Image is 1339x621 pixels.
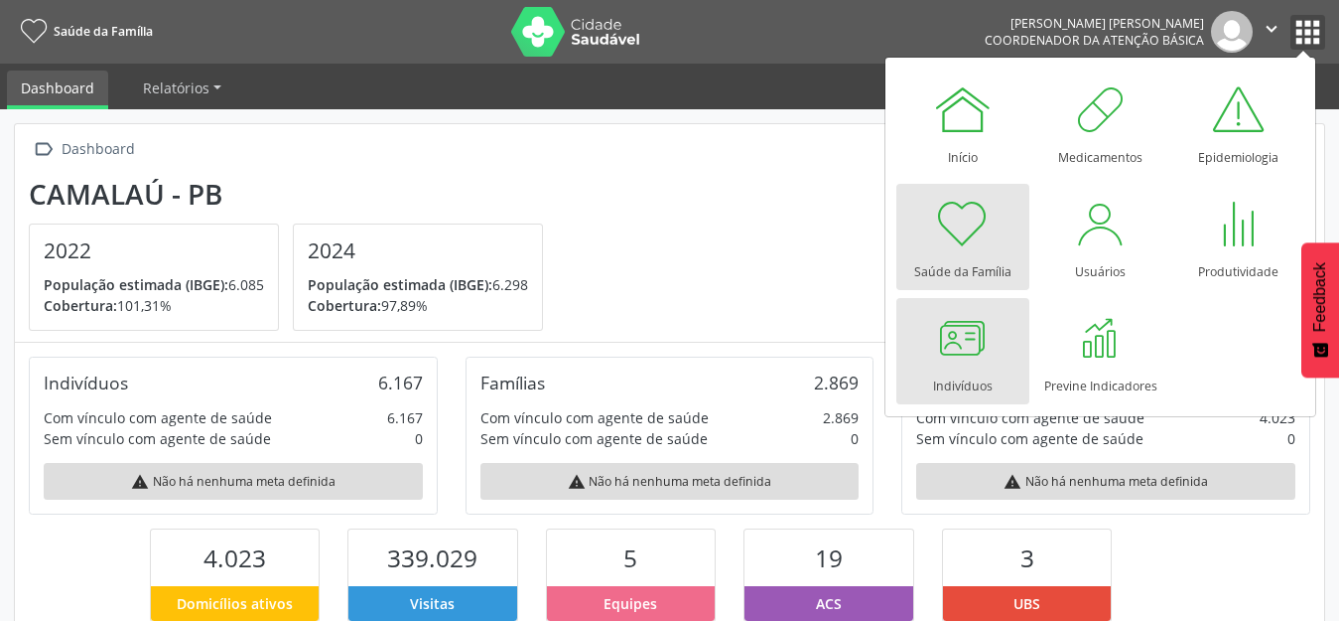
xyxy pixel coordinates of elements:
[387,542,477,574] span: 339.029
[851,428,859,449] div: 0
[143,78,209,97] span: Relatórios
[1253,11,1290,53] button: 
[44,295,264,316] p: 101,31%
[1034,298,1167,404] a: Previne Indicadores
[131,473,149,491] i: warning
[1211,11,1253,53] img: img
[44,296,117,315] span: Cobertura:
[814,372,859,393] div: 2.869
[815,542,843,574] span: 19
[480,428,708,449] div: Sem vínculo com agente de saúde
[896,298,1029,404] a: Indivíduos
[1260,407,1295,428] div: 4.023
[896,70,1029,176] a: Início
[1172,70,1305,176] a: Epidemiologia
[1290,15,1325,50] button: apps
[985,32,1204,49] span: Coordenador da Atenção Básica
[1034,70,1167,176] a: Medicamentos
[415,428,423,449] div: 0
[623,542,637,574] span: 5
[308,295,528,316] p: 97,89%
[29,135,58,164] i: 
[58,135,138,164] div: Dashboard
[1034,184,1167,290] a: Usuários
[823,407,859,428] div: 2.869
[378,372,423,393] div: 6.167
[44,238,264,263] h4: 2022
[177,593,293,614] span: Domicílios ativos
[44,407,272,428] div: Com vínculo com agente de saúde
[568,473,586,491] i: warning
[44,372,128,393] div: Indivíduos
[44,463,423,500] div: Não há nenhuma meta definida
[29,135,138,164] a:  Dashboard
[129,71,235,105] a: Relatórios
[54,23,153,40] span: Saúde da Família
[480,407,709,428] div: Com vínculo com agente de saúde
[1172,184,1305,290] a: Produtividade
[410,593,455,614] span: Visitas
[480,463,860,500] div: Não há nenhuma meta definida
[387,407,423,428] div: 6.167
[308,275,492,294] span: População estimada (IBGE):
[308,296,381,315] span: Cobertura:
[7,71,108,109] a: Dashboard
[29,178,557,211] div: Camalaú - PB
[1020,542,1034,574] span: 3
[1311,262,1329,332] span: Feedback
[916,407,1144,428] div: Com vínculo com agente de saúde
[203,542,266,574] span: 4.023
[1287,428,1295,449] div: 0
[1013,593,1040,614] span: UBS
[916,428,1143,449] div: Sem vínculo com agente de saúde
[816,593,842,614] span: ACS
[1301,242,1339,378] button: Feedback - Mostrar pesquisa
[44,275,228,294] span: População estimada (IBGE):
[308,238,528,263] h4: 2024
[985,15,1204,32] div: [PERSON_NAME] [PERSON_NAME]
[1004,473,1021,491] i: warning
[916,463,1295,500] div: Não há nenhuma meta definida
[896,184,1029,290] a: Saúde da Família
[44,428,271,449] div: Sem vínculo com agente de saúde
[44,274,264,295] p: 6.085
[1261,18,1282,40] i: 
[308,274,528,295] p: 6.298
[14,15,153,48] a: Saúde da Família
[603,593,657,614] span: Equipes
[480,372,545,393] div: Famílias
